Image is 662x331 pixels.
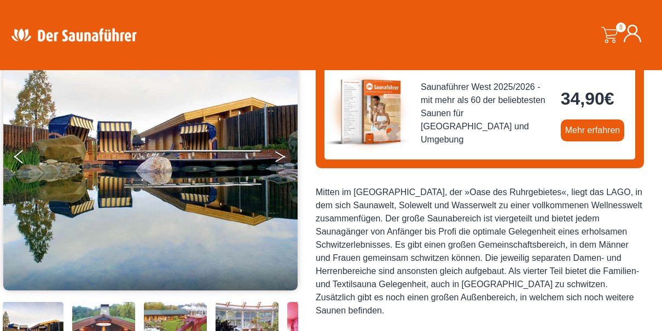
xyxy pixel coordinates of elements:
[421,81,552,146] span: Saunaführer West 2025/2026 - mit mehr als 60 der beliebtesten Saunen für [GEOGRAPHIC_DATA] und Um...
[324,68,412,156] img: der-saunafuehrer-2025-west.jpg
[561,119,625,141] a: Mehr erfahren
[14,145,42,173] button: Previous
[316,186,644,317] div: Mitten im [GEOGRAPHIC_DATA], der »Oase des Ruhrgebietes«, liegt das LAGO, in dem sich Saunawelt, ...
[274,145,301,173] button: Next
[616,22,626,32] span: 0
[605,89,614,109] span: €
[561,89,614,109] bdi: 34,90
